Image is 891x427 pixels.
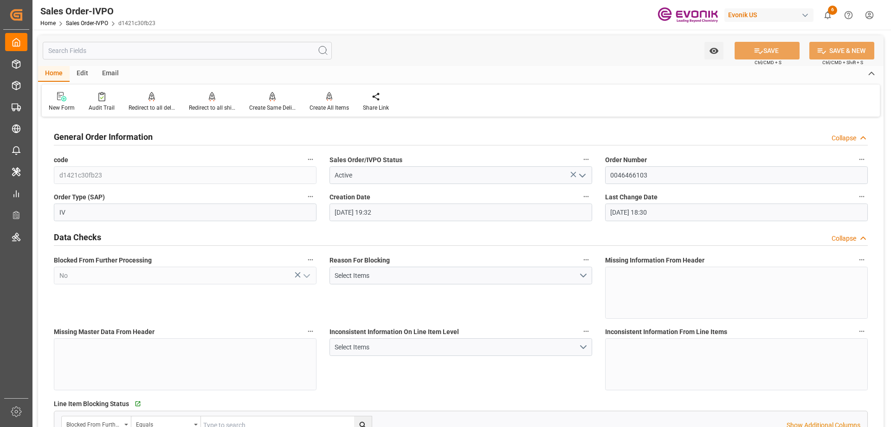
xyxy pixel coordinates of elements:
[249,104,296,112] div: Create Same Delivery Date
[40,20,56,26] a: Home
[129,104,175,112] div: Redirect to all deliveries
[363,104,389,112] div: Share Link
[817,5,838,26] button: show 6 new notifications
[54,231,101,243] h2: Data Checks
[575,168,588,183] button: open menu
[54,155,68,165] span: code
[832,234,856,243] div: Collapse
[658,7,718,23] img: Evonik-brand-mark-Deep-Purple-RGB.jpeg_1700498283.jpeg
[189,104,235,112] div: Redirect to all shipments
[329,256,390,265] span: Reason For Blocking
[856,254,868,266] button: Missing Information From Header
[304,325,316,337] button: Missing Master Data From Header
[304,153,316,165] button: code
[49,104,75,112] div: New Form
[580,191,592,203] button: Creation Date
[54,327,155,337] span: Missing Master Data From Header
[856,191,868,203] button: Last Change Date
[755,59,781,66] span: Ctrl/CMD + S
[724,6,817,24] button: Evonik US
[735,42,800,59] button: SAVE
[43,42,332,59] input: Search Fields
[856,153,868,165] button: Order Number
[304,191,316,203] button: Order Type (SAP)
[822,59,863,66] span: Ctrl/CMD + Shift + S
[605,204,868,221] input: MM-DD-YYYY HH:MM
[329,204,592,221] input: MM-DD-YYYY HH:MM
[329,155,402,165] span: Sales Order/IVPO Status
[329,338,592,356] button: open menu
[299,269,313,283] button: open menu
[329,327,459,337] span: Inconsistent Information On Line Item Level
[335,271,578,281] div: Select Items
[89,104,115,112] div: Audit Trail
[54,131,153,143] h2: General Order Information
[66,20,108,26] a: Sales Order-IVPO
[828,6,837,15] span: 6
[856,325,868,337] button: Inconsistent Information From Line Items
[40,4,155,18] div: Sales Order-IVPO
[310,104,349,112] div: Create All Items
[580,153,592,165] button: Sales Order/IVPO Status
[329,267,592,284] button: open menu
[724,8,814,22] div: Evonik US
[95,66,126,82] div: Email
[838,5,859,26] button: Help Center
[54,192,105,202] span: Order Type (SAP)
[704,42,723,59] button: open menu
[304,254,316,266] button: Blocked From Further Processing
[38,66,70,82] div: Home
[70,66,95,82] div: Edit
[580,254,592,266] button: Reason For Blocking
[809,42,874,59] button: SAVE & NEW
[605,327,727,337] span: Inconsistent Information From Line Items
[54,399,129,409] span: Line Item Blocking Status
[329,192,370,202] span: Creation Date
[605,192,658,202] span: Last Change Date
[580,325,592,337] button: Inconsistent Information On Line Item Level
[54,256,152,265] span: Blocked From Further Processing
[335,342,578,352] div: Select Items
[605,256,704,265] span: Missing Information From Header
[605,155,647,165] span: Order Number
[832,133,856,143] div: Collapse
